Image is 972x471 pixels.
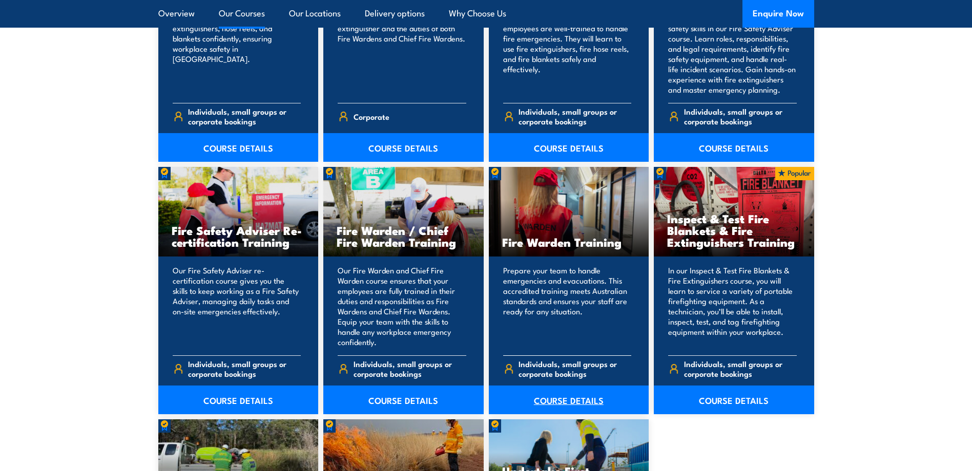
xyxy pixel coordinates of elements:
a: COURSE DETAILS [158,386,319,414]
span: Individuals, small groups or corporate bookings [519,106,631,126]
span: Individuals, small groups or corporate bookings [188,359,301,378]
a: COURSE DETAILS [654,386,814,414]
span: Individuals, small groups or corporate bookings [519,359,631,378]
p: Our Fire Extinguisher and Fire Warden course will ensure your employees are well-trained to handl... [503,3,632,95]
p: Train your team in essential fire safety. Learn to use fire extinguishers, hose reels, and blanke... [173,3,301,95]
h3: Fire Safety Adviser Re-certification Training [172,224,305,248]
a: COURSE DETAILS [323,133,484,162]
span: Individuals, small groups or corporate bookings [684,106,797,126]
p: Our Fire Combo Awareness Day includes training on how to use a fire extinguisher and the duties o... [338,3,466,95]
a: COURSE DETAILS [489,386,649,414]
p: Equip your team in [GEOGRAPHIC_DATA] with key fire safety skills in our Fire Safety Adviser cours... [668,3,797,95]
p: Our Fire Safety Adviser re-certification course gives you the skills to keep working as a Fire Sa... [173,265,301,347]
span: Individuals, small groups or corporate bookings [684,359,797,378]
h3: Fire Warden / Chief Fire Warden Training [337,224,470,248]
p: In our Inspect & Test Fire Blankets & Fire Extinguishers course, you will learn to service a vari... [668,265,797,347]
span: Individuals, small groups or corporate bookings [188,106,301,126]
a: COURSE DETAILS [654,133,814,162]
p: Prepare your team to handle emergencies and evacuations. This accredited training meets Australia... [503,265,632,347]
h3: Inspect & Test Fire Blankets & Fire Extinguishers Training [667,212,801,248]
h3: Fire Warden Training [502,236,636,248]
a: COURSE DETAILS [489,133,649,162]
a: COURSE DETAILS [158,133,319,162]
p: Our Fire Warden and Chief Fire Warden course ensures that your employees are fully trained in the... [338,265,466,347]
span: Corporate [354,109,389,124]
a: COURSE DETAILS [323,386,484,414]
span: Individuals, small groups or corporate bookings [354,359,466,378]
